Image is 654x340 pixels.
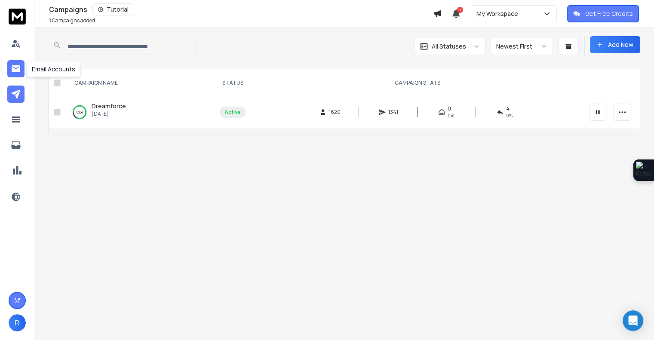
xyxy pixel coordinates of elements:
p: Get Free Credits [585,9,633,18]
span: 0 % [506,112,513,119]
div: Open Intercom Messenger [623,310,643,331]
span: 1 [457,7,463,13]
p: 82 % [77,108,83,116]
button: Newest First [491,38,553,55]
span: 0% [448,112,454,119]
th: STATUS [215,69,251,97]
a: Dreamforce [92,102,126,110]
div: Email Accounts [26,61,81,77]
button: Get Free Credits [567,5,639,22]
th: CAMPAIGN NAME [64,69,215,97]
div: Campaigns [49,3,433,15]
div: Active [224,109,241,116]
button: Tutorial [92,3,134,15]
p: Campaigns added [49,17,95,24]
span: 1620 [329,109,341,116]
p: My Workspace [476,9,522,18]
td: 82%Dreamforce[DATE] [64,97,215,128]
span: 0 [448,105,451,112]
button: Add New [590,36,640,53]
span: 4 [506,105,510,112]
th: CAMPAIGN STATS [251,69,584,97]
span: 1 [49,17,51,24]
img: Extension Icon [636,162,651,179]
p: All Statuses [432,42,466,51]
p: [DATE] [92,110,126,117]
button: R [9,314,26,331]
span: 1341 [388,109,398,116]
